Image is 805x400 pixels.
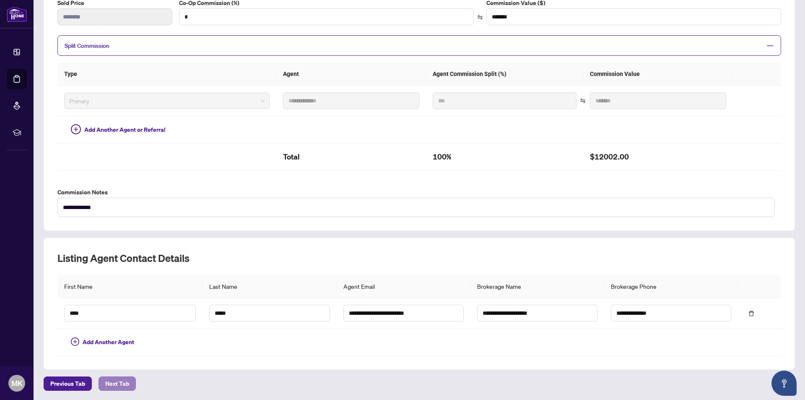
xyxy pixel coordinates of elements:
th: First Name [57,275,203,298]
img: logo [7,6,27,22]
div: Split Commission [57,35,781,56]
button: Add Another Agent [64,335,141,349]
button: Open asap [771,371,797,396]
span: Split Commission [65,42,109,50]
button: Add Another Agent or Referral [64,123,172,136]
span: Primary [69,94,265,107]
span: delete [748,311,754,316]
th: Commission Value [583,63,733,86]
button: Previous Tab [44,376,92,391]
th: Type [57,63,276,86]
h2: Total [283,150,419,164]
span: plus-circle [71,124,81,134]
span: Add Another Agent [83,337,134,347]
span: minus [766,42,774,50]
button: Next Tab [99,376,136,391]
span: Add Another Agent or Referral [84,125,166,134]
th: Brokerage Name [470,275,604,298]
th: Brokerage Phone [604,275,738,298]
h2: 100% [433,150,576,164]
h2: $12002.00 [590,150,726,164]
th: Agent [276,63,426,86]
th: Agent Commission Split (%) [426,63,583,86]
th: Last Name [203,275,336,298]
label: Commission Notes [57,188,781,197]
span: MK [11,377,23,389]
th: Agent Email [337,275,470,298]
span: Next Tab [105,377,129,390]
span: swap [477,14,483,20]
span: Previous Tab [50,377,85,390]
h2: Listing Agent Contact Details [57,251,781,265]
span: plus-circle [71,337,79,346]
span: swap [580,98,586,104]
